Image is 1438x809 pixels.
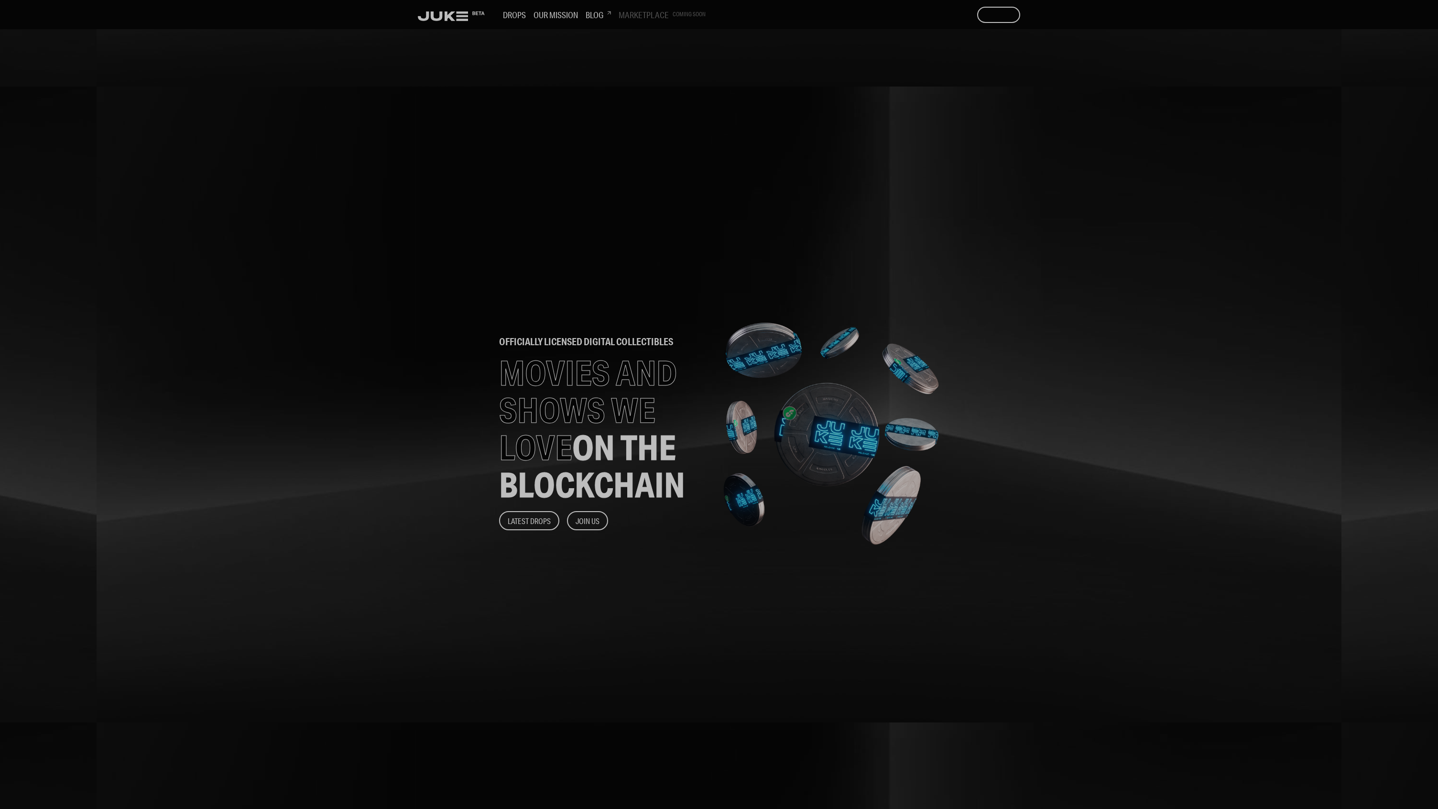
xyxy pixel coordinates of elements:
img: home-banner [723,269,939,599]
h1: MOVIES AND SHOWS WE LOVE [499,354,705,503]
h3: Blog [586,10,611,20]
span: ON THE BLOCKCHAIN [499,426,685,505]
h3: Our Mission [534,10,578,20]
h2: officially licensed digital collectibles [499,337,705,347]
button: Join Us [567,511,608,530]
h3: Drops [503,10,526,20]
button: Latest Drops [499,511,559,530]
